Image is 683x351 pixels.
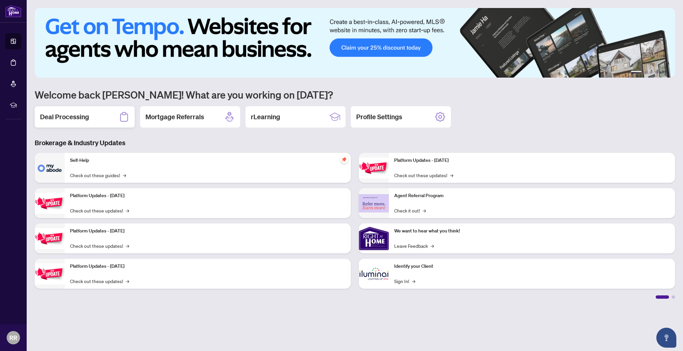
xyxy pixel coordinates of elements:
p: Self-Help [70,157,346,164]
a: Leave Feedback→ [394,242,434,249]
a: Check out these updates!→ [70,207,129,214]
a: Sign In!→ [394,277,415,285]
span: → [431,242,434,249]
img: We want to hear what you think! [359,223,389,253]
img: Slide 0 [35,8,675,78]
img: Platform Updates - July 21, 2025 [35,228,65,249]
h2: Profile Settings [356,112,402,122]
h2: rLearning [251,112,280,122]
p: We want to hear what you think! [394,227,670,235]
button: 1 [631,71,642,74]
p: Identify your Client [394,263,670,270]
a: Check it out!→ [394,207,426,214]
span: pushpin [340,156,348,164]
p: Platform Updates - [DATE] [394,157,670,164]
span: → [123,172,126,179]
a: Check out these updates!→ [394,172,453,179]
span: → [423,207,426,214]
button: 2 [644,71,647,74]
h3: Brokerage & Industry Updates [35,138,675,148]
h2: Deal Processing [40,112,89,122]
button: 6 [666,71,668,74]
h2: Mortgage Referrals [145,112,204,122]
span: → [126,207,129,214]
img: Platform Updates - September 16, 2025 [35,193,65,214]
img: Platform Updates - June 23, 2025 [359,158,389,178]
a: Check out these guides!→ [70,172,126,179]
img: Agent Referral Program [359,194,389,212]
p: Agent Referral Program [394,192,670,199]
button: Open asap [656,328,676,348]
button: 4 [655,71,658,74]
span: RR [9,333,17,342]
img: logo [5,5,21,17]
span: → [450,172,453,179]
img: Self-Help [35,153,65,183]
button: 3 [650,71,652,74]
p: Platform Updates - [DATE] [70,263,346,270]
h1: Welcome back [PERSON_NAME]! What are you working on [DATE]? [35,88,675,101]
img: Identify your Client [359,259,389,289]
span: → [412,277,415,285]
p: Platform Updates - [DATE] [70,192,346,199]
a: Check out these updates!→ [70,277,129,285]
span: → [126,242,129,249]
a: Check out these updates!→ [70,242,129,249]
p: Platform Updates - [DATE] [70,227,346,235]
img: Platform Updates - July 8, 2025 [35,263,65,284]
button: 5 [660,71,663,74]
span: → [126,277,129,285]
